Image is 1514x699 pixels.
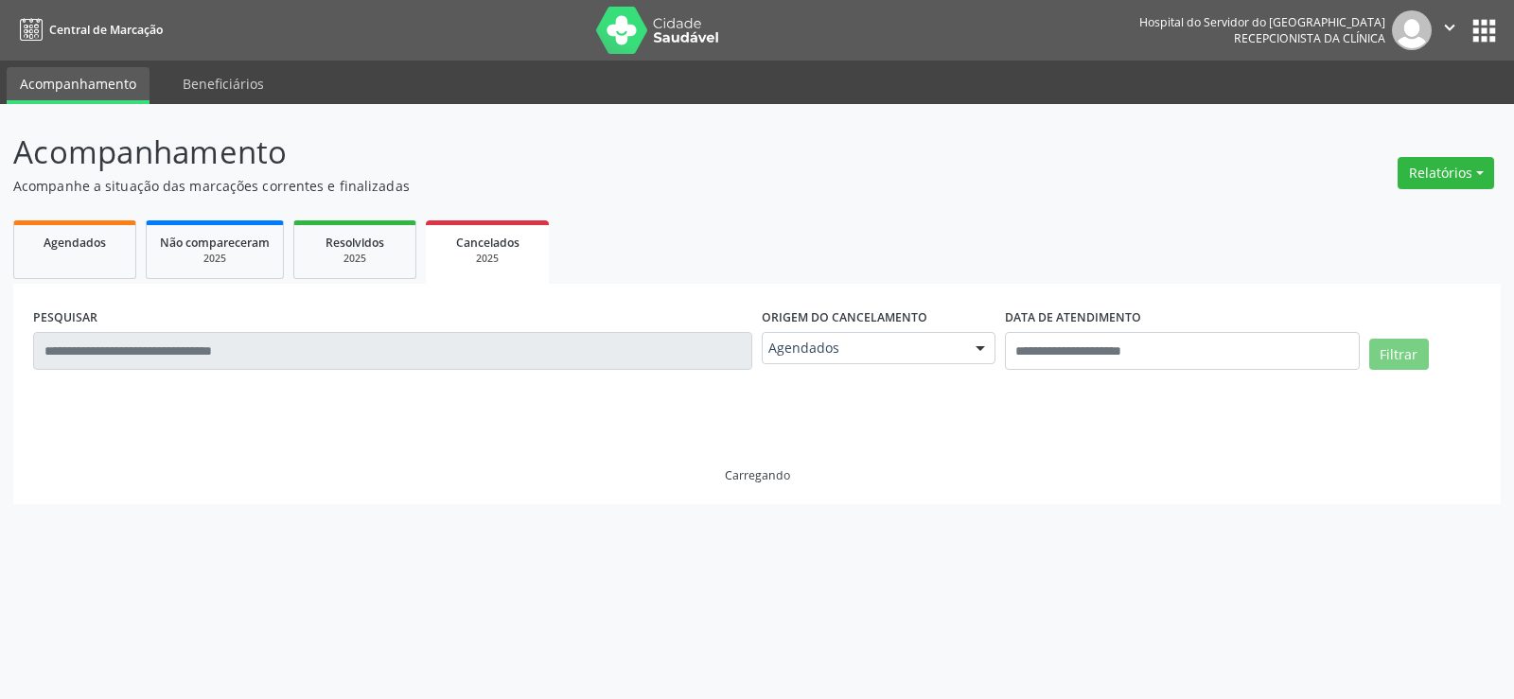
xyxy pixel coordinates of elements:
a: Acompanhamento [7,67,150,104]
button:  [1432,10,1468,50]
span: Não compareceram [160,235,270,251]
span: Recepcionista da clínica [1234,30,1385,46]
span: Agendados [44,235,106,251]
label: Origem do cancelamento [762,304,927,333]
img: img [1392,10,1432,50]
label: DATA DE ATENDIMENTO [1005,304,1141,333]
div: Carregando [725,467,790,483]
span: Agendados [768,339,957,358]
div: 2025 [308,252,402,266]
p: Acompanhamento [13,129,1054,176]
span: Central de Marcação [49,22,163,38]
div: Hospital do Servidor do [GEOGRAPHIC_DATA] [1139,14,1385,30]
i:  [1439,17,1460,38]
div: 2025 [439,252,536,266]
div: 2025 [160,252,270,266]
p: Acompanhe a situação das marcações correntes e finalizadas [13,176,1054,196]
label: PESQUISAR [33,304,97,333]
span: Resolvidos [326,235,384,251]
button: Relatórios [1398,157,1494,189]
a: Beneficiários [169,67,277,100]
button: Filtrar [1369,339,1429,371]
span: Cancelados [456,235,519,251]
button: apps [1468,14,1501,47]
a: Central de Marcação [13,14,163,45]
